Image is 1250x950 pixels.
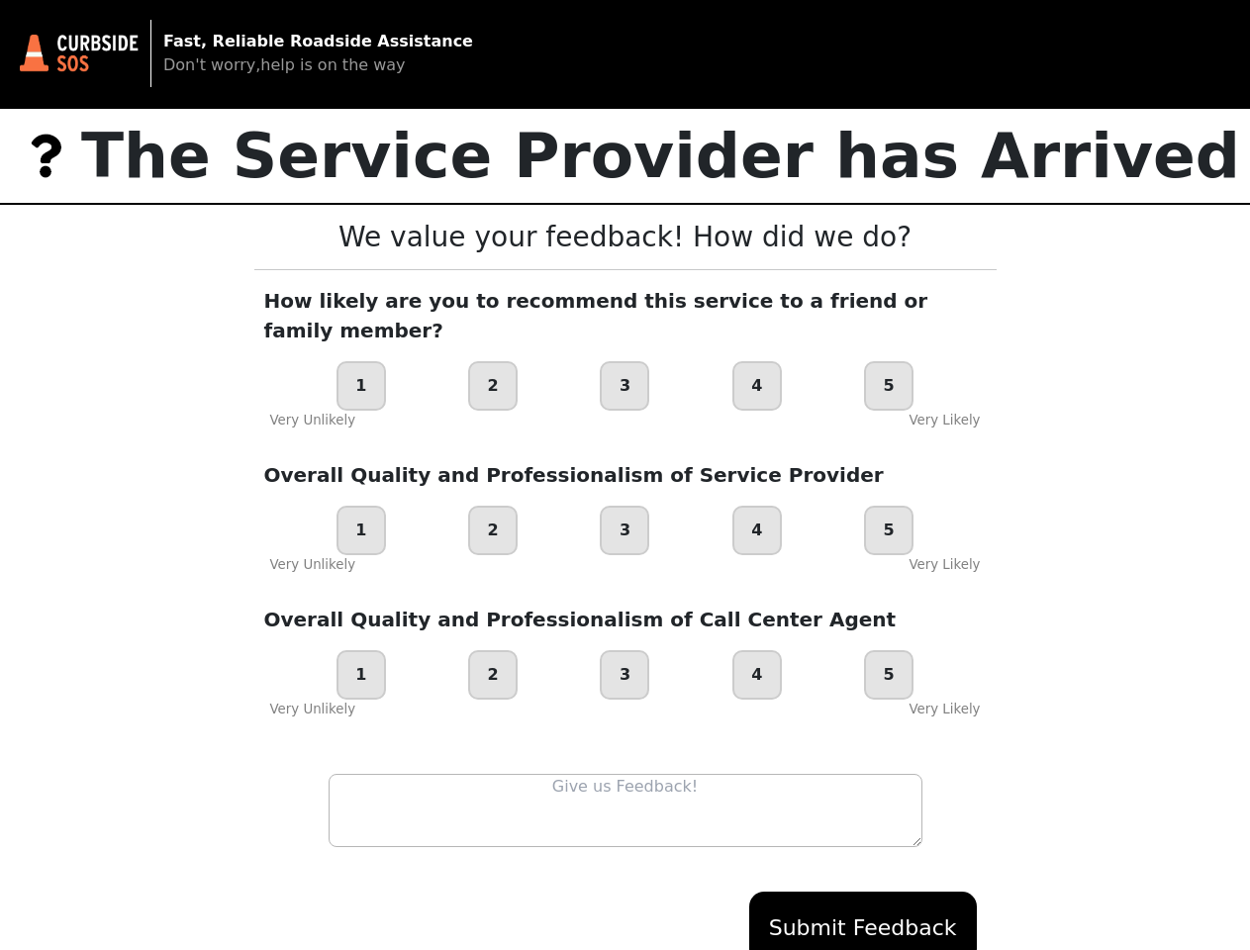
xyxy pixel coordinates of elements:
p: Overall Quality and Professionalism of Service Provider [264,460,987,490]
p: Overall Quality and Professionalism of Call Center Agent [264,605,987,634]
p: How likely are you to recommend this service to a friend or family member? [264,286,987,345]
div: 5 [864,506,913,555]
div: 1 [337,506,386,555]
div: 2 [468,361,518,411]
div: Very Unlikely [270,411,356,430]
span: Don't worry,help is on the way [163,55,406,74]
img: trx now logo [10,120,81,191]
p: The Service Provider has Arrived [81,109,1240,203]
div: Very Unlikely [270,555,356,575]
div: Very Unlikely [270,700,356,719]
div: 4 [732,361,782,411]
div: 4 [732,506,782,555]
div: 4 [732,650,782,700]
div: 3 [600,506,649,555]
div: 5 [864,361,913,411]
div: Very Likely [909,411,980,430]
img: trx now logo [20,35,139,72]
h3: We value your feedback! How did we do? [291,221,959,254]
div: 3 [600,361,649,411]
div: Very Likely [909,555,980,575]
div: 5 [864,650,913,700]
div: 2 [468,506,518,555]
div: Very Likely [909,700,980,719]
div: 2 [468,650,518,700]
div: 3 [600,650,649,700]
strong: Fast, Reliable Roadside Assistance [163,32,473,50]
div: 1 [337,361,386,411]
div: 1 [337,650,386,700]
